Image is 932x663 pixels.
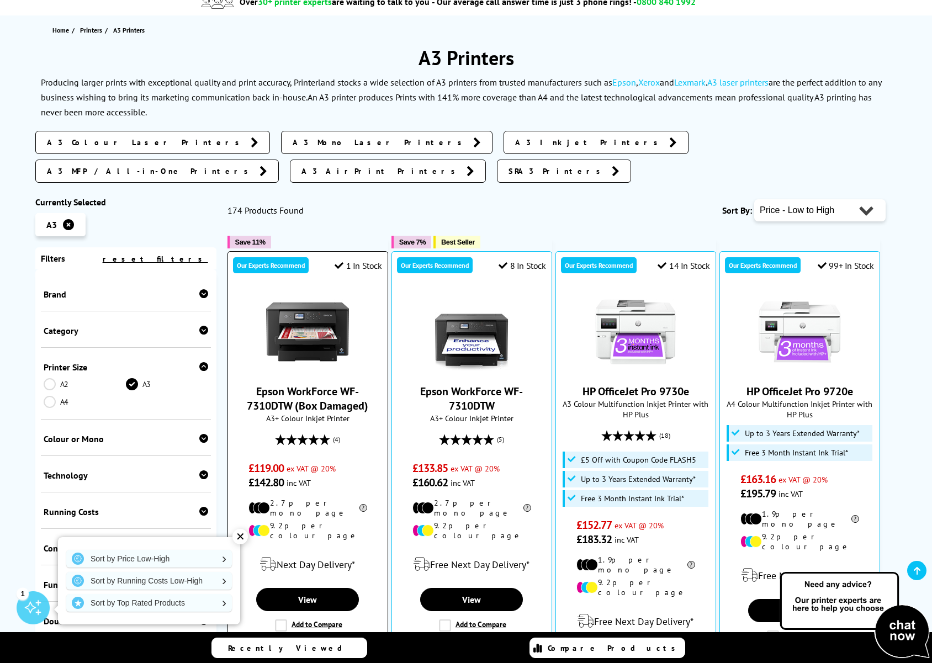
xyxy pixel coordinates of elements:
a: Epson WorkForce WF-7310DTW (Box Damaged) [266,364,349,375]
a: HP OfficeJet Pro 9730e [594,364,677,375]
span: £133.85 [412,461,448,475]
div: Connectivity [44,543,208,554]
div: modal_delivery [726,560,874,591]
div: Our Experts Recommend [397,257,473,273]
span: Free 3 Month Instant Ink Trial* [581,494,684,503]
span: A3 MFP / All-in-One Printers [47,166,254,177]
a: A3 AirPrint Printers [290,160,486,183]
a: View [256,588,359,611]
a: A3 laser printers [707,77,769,88]
li: 1.9p per mono page [740,509,859,529]
p: Producing larger prints with exceptional quality and print accuracy, Printerland stocks a wide se... [41,77,881,103]
a: A3 [126,378,208,390]
span: A3 Colour Laser Printers [47,137,245,148]
span: Printers [80,24,102,36]
h1: A3 Printers [35,45,897,71]
div: Our Experts Recommend [725,257,801,273]
p: An A3 printer produces Prints with 141% more coverage than A4 and the latest technological advanc... [41,92,872,118]
a: A3 Mono Laser Printers [281,131,493,154]
div: 14 In Stock [658,260,709,271]
label: Add to Compare [275,619,342,632]
span: (4) [333,429,340,450]
span: A3 Mono Laser Printers [293,137,468,148]
a: A3 MFP / All-in-One Printers [35,160,279,183]
div: ✕ [232,529,248,544]
div: modal_delivery [398,549,546,580]
div: Our Experts Recommend [233,257,309,273]
a: A2 [44,378,126,390]
img: Epson WorkForce WF-7310DTW (Box Damaged) [266,290,349,373]
span: Up to 3 Years Extended Warranty* [581,475,696,484]
span: ex VAT @ 20% [287,463,336,474]
div: Functionality [44,579,208,590]
div: Category [44,325,208,336]
span: ex VAT @ 20% [779,474,828,485]
span: Up to 3 Years Extended Warranty* [745,429,860,438]
a: Lexmark [674,77,706,88]
label: Add to Compare [767,630,834,643]
span: £195.79 [740,486,776,501]
button: Save 7% [391,236,431,248]
span: A4 Colour Multifunction Inkjet Printer with HP Plus [726,399,874,420]
div: 1 [17,587,29,600]
img: HP OfficeJet Pro 9720e [758,290,841,373]
a: Compare Products [529,638,685,658]
span: £160.62 [412,475,448,490]
li: 2.7p per mono page [412,498,531,518]
a: HP OfficeJet Pro 9720e [758,364,841,375]
a: View [748,599,851,622]
div: 8 In Stock [499,260,546,271]
div: Colour or Mono [44,433,208,444]
span: Sort By: [722,205,752,216]
img: HP OfficeJet Pro 9730e [594,290,677,373]
span: Free 3 Month Instant Ink Trial* [745,448,848,457]
a: HP OfficeJet Pro 9730e [582,384,689,399]
a: Home [52,24,72,36]
span: £5 Off with Coupon Code FLASH5 [581,455,696,464]
span: £152.77 [576,518,612,532]
span: £119.00 [248,461,284,475]
div: Running Costs [44,506,208,517]
button: Save 11% [227,236,271,248]
li: 2.7p per mono page [248,498,367,518]
span: Best Seller [441,238,475,246]
div: modal_delivery [562,606,710,637]
div: Our Experts Recommend [561,257,637,273]
a: Sort by Price Low-High [66,550,232,567]
li: 9.2p per colour page [576,577,695,597]
a: Epson WorkForce WF-7310DTW (Box Damaged) [247,384,368,413]
span: A3 AirPrint Printers [301,166,461,177]
li: 1.9p per mono page [576,555,695,575]
a: HP OfficeJet Pro 9720e [746,384,853,399]
div: Printer Size [44,362,208,373]
span: (5) [497,429,504,450]
a: Epson WorkForce WF-7310DTW [430,364,513,375]
span: (18) [659,425,670,446]
a: Epson [612,77,636,88]
li: 9.2p per colour page [248,521,367,540]
a: Xerox [638,77,660,88]
a: A4 [44,396,126,408]
span: inc VAT [287,478,311,488]
img: Epson WorkForce WF-7310DTW [430,290,513,373]
div: Brand [44,289,208,300]
span: Save 7% [399,238,426,246]
div: 1 In Stock [335,260,382,271]
span: A3 Printers [113,26,145,34]
span: inc VAT [451,478,475,488]
li: 9.2p per colour page [412,521,531,540]
a: Epson WorkForce WF-7310DTW [420,384,523,413]
img: Open Live Chat window [777,570,932,661]
span: inc VAT [615,534,639,545]
span: £142.80 [248,475,284,490]
label: Add to Compare [439,619,506,632]
div: Technology [44,470,208,481]
a: A3 Colour Laser Printers [35,131,270,154]
span: 174 Products Found [227,205,304,216]
span: A3 [46,219,57,230]
span: A3+ Colour Inkjet Printer [398,413,546,423]
div: 99+ In Stock [818,260,874,271]
a: Printers [80,24,105,36]
div: modal_delivery [234,549,382,580]
a: View [420,588,523,611]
